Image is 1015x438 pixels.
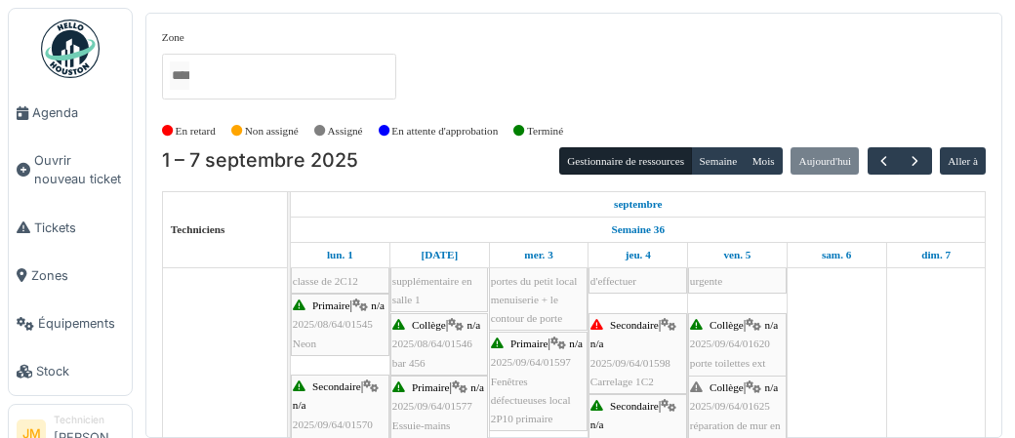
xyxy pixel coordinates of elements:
span: Intervention assez urgente [690,257,769,287]
div: | [690,316,785,391]
span: Neon [293,338,316,349]
span: Agenda [32,103,124,122]
span: Primaire [510,338,548,349]
label: En attente d'approbation [391,123,498,139]
a: 3 septembre 2025 [519,243,557,267]
span: Stock [36,362,124,380]
span: Collège [710,319,744,331]
a: Agenda [9,89,132,137]
span: Secondaire [610,319,659,331]
div: | [590,316,685,391]
a: Ouvrir nouveau ticket [9,137,132,203]
span: 2025/08/64/01546 [392,338,472,349]
div: Technicien [54,413,124,427]
span: Collège [710,381,744,393]
span: Équipements [38,314,124,333]
a: 2 septembre 2025 [417,243,464,267]
span: Secondaire [610,400,659,412]
button: Gestionnaire de ressources [559,147,692,175]
div: | [293,297,387,353]
a: Zones [9,252,132,299]
button: Suivant [899,147,931,176]
span: Tickets [34,219,124,237]
a: 7 septembre 2025 [916,243,955,267]
span: 2025/09/64/01597 [491,356,571,368]
input: Tous [170,61,189,90]
span: 2025/09/64/01577 [392,400,472,412]
span: n/a [590,338,604,349]
a: Équipements [9,299,132,347]
span: n/a [470,381,484,393]
span: 2025/09/64/01620 [690,338,770,349]
img: Badge_color-CXgf-gQk.svg [41,20,100,78]
span: porte toilettes ext 456 [690,357,766,387]
button: Mois [744,147,783,175]
span: bar 456 [392,357,426,369]
div: | [491,216,586,328]
span: Fenêtres défectueuses local 2P10 primaire [491,376,571,424]
label: Zone [162,29,184,46]
span: n/a [467,319,481,331]
a: Stock [9,347,132,395]
span: n/a [590,418,604,430]
span: 2025/09/64/01598 [590,357,670,369]
span: 2025/09/64/01570 [293,418,373,430]
span: n/a [765,319,779,331]
label: En retard [176,123,216,139]
label: Non assigné [245,123,299,139]
span: Zones [31,266,124,285]
span: Apporter cinq chaise supplémentaire en salle 1 [392,257,483,305]
button: Aller à [940,147,986,175]
a: 6 septembre 2025 [817,243,856,267]
a: 4 septembre 2025 [621,243,656,267]
span: n/a [569,338,583,349]
a: 5 septembre 2025 [718,243,755,267]
span: n/a [765,381,779,393]
span: Primaire [312,299,350,311]
span: Secondaire [312,380,361,392]
a: 1 septembre 2025 [609,192,668,217]
button: Aujourd'hui [791,147,859,175]
span: n/a [293,399,306,411]
span: Collège [412,319,446,331]
span: 2025/08/64/01545 [293,318,373,330]
span: classe de 2C12 [293,275,358,287]
span: Ouvrir nouveau ticket [34,151,124,188]
button: Précédent [868,147,900,176]
div: | [392,316,486,373]
label: Terminé [527,123,563,139]
div: | [491,335,586,428]
a: 1 septembre 2025 [322,243,358,267]
a: Tickets [9,204,132,252]
h2: 1 – 7 septembre 2025 [162,149,358,173]
span: Primaire [412,381,450,393]
span: n/a [371,299,385,311]
label: Assigné [328,123,363,139]
button: Semaine [691,147,745,175]
span: 1P06 3 néons d'effectuer [590,257,649,287]
span: Carrelage 1C2 [590,376,654,387]
span: 2025/09/64/01625 [690,400,770,412]
span: Techniciens [171,223,225,235]
a: Semaine 36 [607,218,670,242]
